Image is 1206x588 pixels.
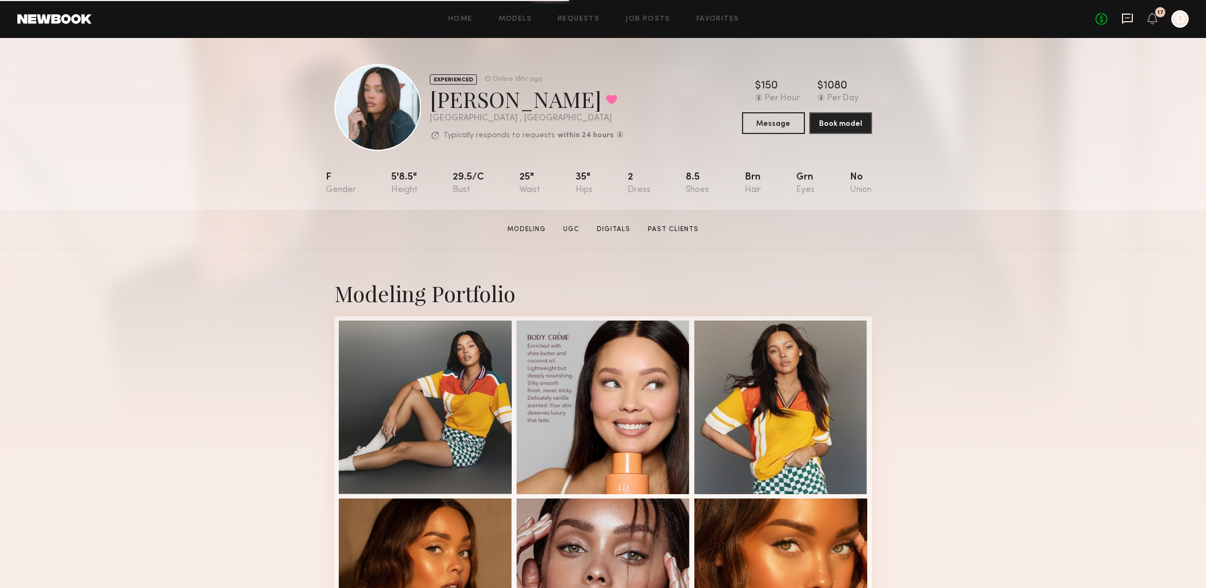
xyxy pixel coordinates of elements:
[558,132,614,139] b: within 24 hours
[334,279,872,308] div: Modeling Portfolio
[742,112,805,134] button: Message
[443,132,555,139] p: Typically responds to requests
[453,172,484,195] div: 29.5/c
[696,16,739,23] a: Favorites
[1157,10,1164,16] div: 17
[576,172,592,195] div: 35"
[761,81,778,92] div: 150
[1171,10,1189,28] a: D
[519,172,540,195] div: 25"
[817,81,823,92] div: $
[686,172,709,195] div: 8.5
[809,112,872,134] button: Book model
[628,172,650,195] div: 2
[499,16,532,23] a: Models
[493,76,542,83] div: Online 18hr ago
[827,94,859,104] div: Per Day
[326,172,356,195] div: F
[625,16,670,23] a: Job Posts
[430,74,477,85] div: EXPERIENCED
[755,81,761,92] div: $
[391,172,417,195] div: 5'8.5"
[765,94,800,104] div: Per Hour
[430,114,624,123] div: [GEOGRAPHIC_DATA] , [GEOGRAPHIC_DATA]
[448,16,473,23] a: Home
[850,172,872,195] div: No
[643,225,703,234] a: Past Clients
[823,81,847,92] div: 1080
[503,225,550,234] a: Modeling
[430,85,624,113] div: [PERSON_NAME]
[592,225,635,234] a: Digitals
[745,172,761,195] div: Brn
[796,172,815,195] div: Grn
[558,16,599,23] a: Requests
[559,225,584,234] a: UGC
